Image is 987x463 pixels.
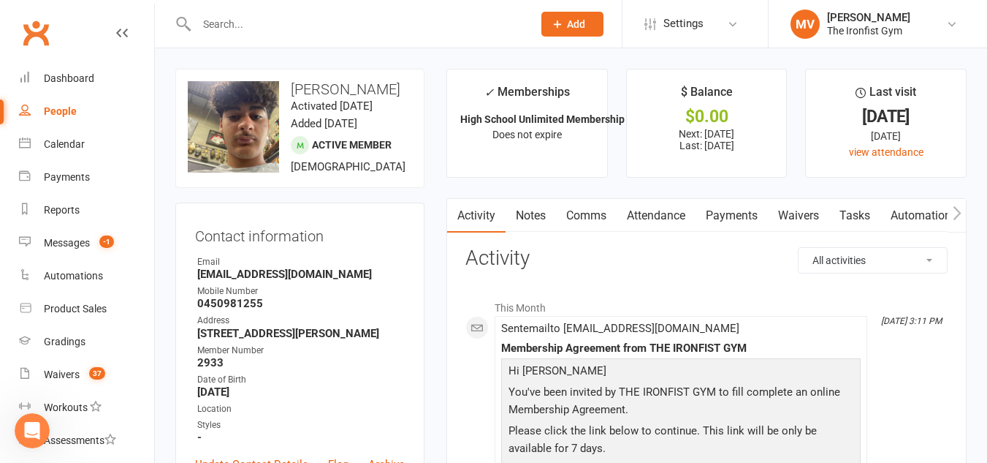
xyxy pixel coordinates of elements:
[880,199,967,233] a: Automations
[44,369,80,380] div: Waivers
[447,199,506,233] a: Activity
[197,418,405,432] div: Styles
[197,431,405,444] strong: -
[484,86,494,99] i: ✓
[197,285,405,298] div: Mobile Number
[855,83,916,109] div: Last visit
[44,72,94,84] div: Dashboard
[291,160,405,173] span: [DEMOGRAPHIC_DATA]
[44,434,116,446] div: Assessments
[197,356,405,369] strong: 2933
[19,260,154,293] a: Automations
[197,402,405,416] div: Location
[19,293,154,325] a: Product Sales
[312,139,392,151] span: Active member
[505,422,857,461] p: Please click the link below to continue. This link will be only be available for 7 days.
[197,385,405,399] strong: [DATE]
[15,179,75,195] span: 195 articles
[97,328,194,387] button: Messages
[768,199,829,233] a: Waivers
[19,325,154,358] a: Gradings
[640,128,774,151] p: Next: [DATE] Last: [DATE]
[15,236,260,267] p: Revisit the recordings of some of your favourite Power User Sessions!
[15,146,260,176] p: Find out how to use Clubworx to streamline your gym or studio
[195,328,292,387] button: Help
[34,365,64,375] span: Home
[19,358,154,391] a: Waivers 37
[19,161,154,194] a: Payments
[506,199,556,233] a: Notes
[849,146,923,158] a: view attendance
[188,81,279,173] img: image1732694304.png
[44,138,85,150] div: Calendar
[819,128,953,144] div: [DATE]
[829,199,880,233] a: Tasks
[188,81,412,97] h3: [PERSON_NAME]
[484,83,570,110] div: Memberships
[15,127,260,143] p: Clubworx User Guide
[790,10,820,39] div: MV
[501,342,861,355] div: Membership Agreement from THE IRONFIST GYM
[640,109,774,124] div: $0.00
[15,413,50,448] iframe: Intercom live chat
[197,268,405,281] strong: [EMAIL_ADDRESS][DOMAIN_NAME]
[19,128,154,161] a: Calendar
[881,316,942,326] i: [DATE] 3:11 PM
[44,303,107,315] div: Product Sales
[819,109,953,124] div: [DATE]
[15,86,278,103] h2: 2 collections
[556,199,617,233] a: Comms
[567,18,585,30] span: Add
[230,365,256,375] span: Help
[128,6,167,31] h1: Help
[195,222,405,244] h3: Contact information
[44,171,90,183] div: Payments
[44,237,90,249] div: Messages
[44,402,88,413] div: Workouts
[19,62,154,95] a: Dashboard
[44,270,103,282] div: Automations
[465,293,948,316] li: This Month
[617,199,696,233] a: Attendance
[197,255,405,269] div: Email
[197,373,405,387] div: Date of Birth
[197,327,405,340] strong: [STREET_ADDRESS][PERSON_NAME]
[492,129,562,140] span: Does not expire
[501,322,739,335] span: Sent email to [EMAIL_ADDRESS][DOMAIN_NAME]
[291,99,373,113] time: Activated [DATE]
[89,367,105,380] span: 37
[44,336,85,347] div: Gradings
[505,362,857,383] p: Hi [PERSON_NAME]
[19,391,154,424] a: Workouts
[9,37,283,65] div: Search for helpSearch for help
[460,113,677,125] strong: High School Unlimited Membership with Fort...
[19,95,154,128] a: People
[197,344,405,358] div: Member Number
[99,236,114,248] span: -1
[19,194,154,227] a: Reports
[9,37,283,65] input: Search for help
[19,424,154,457] a: Assessments
[15,218,260,233] p: Power User Webinars
[541,12,603,37] button: Add
[505,383,857,422] p: You've been invited by THE IRONFIST GYM to fill complete an online Membership Agreement.
[291,117,357,130] time: Added [DATE]
[192,14,522,34] input: Search...
[696,199,768,233] a: Payments
[681,83,733,109] div: $ Balance
[827,24,910,37] div: The Ironfist Gym
[18,15,54,51] a: Clubworx
[19,227,154,260] a: Messages -1
[15,270,68,285] span: 15 articles
[197,314,405,328] div: Address
[121,365,172,375] span: Messages
[197,297,405,310] strong: 0450981255
[44,204,80,216] div: Reports
[44,105,77,117] div: People
[663,7,704,40] span: Settings
[827,11,910,24] div: [PERSON_NAME]
[465,247,948,270] h3: Activity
